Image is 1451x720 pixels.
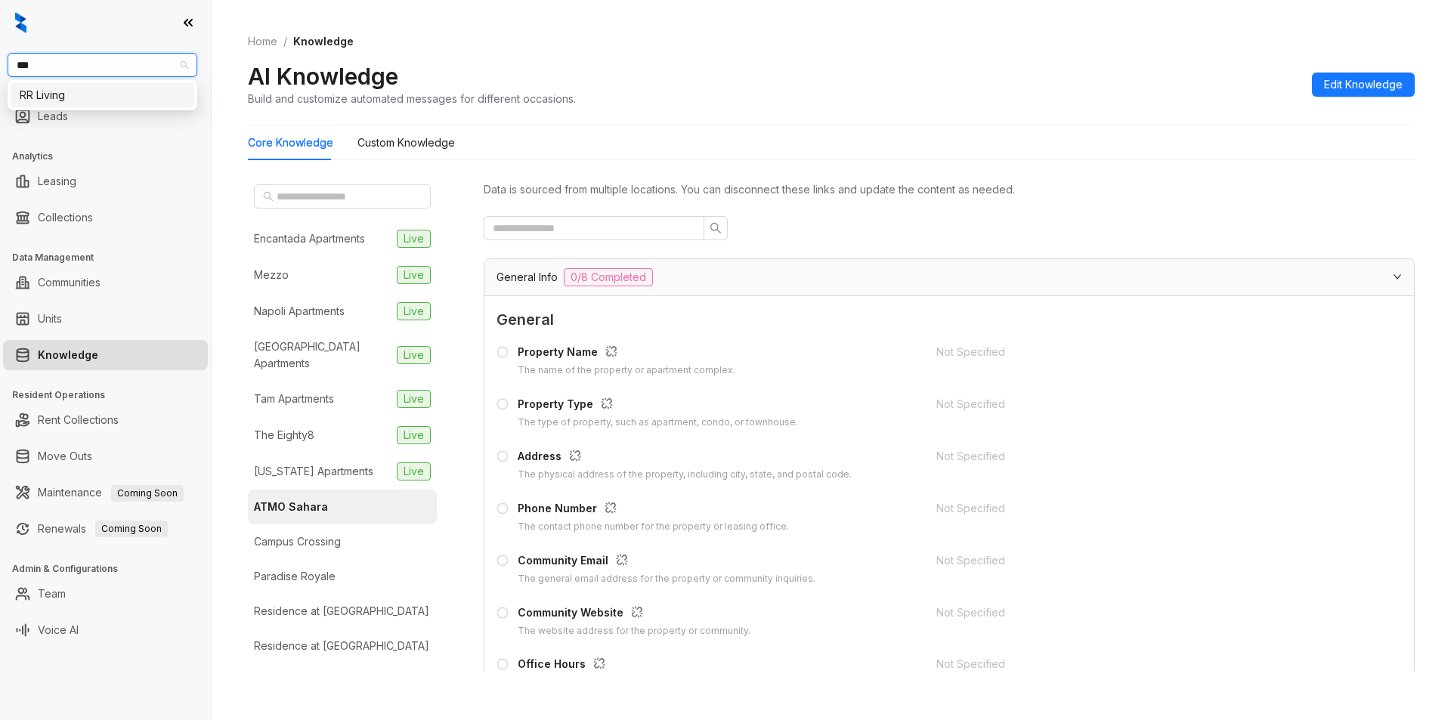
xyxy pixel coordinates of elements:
div: Residence at [GEOGRAPHIC_DATA] [254,603,429,620]
li: Maintenance [3,477,208,508]
div: [US_STATE] Apartments [254,463,373,480]
div: Community Website [518,604,750,624]
li: Units [3,304,208,334]
div: The physical address of the property, including city, state, and postal code. [518,468,852,482]
div: Not Specified [936,396,1358,413]
a: Knowledge [38,340,98,370]
img: logo [15,12,26,33]
span: Live [397,426,431,444]
div: [GEOGRAPHIC_DATA] Apartments [254,338,391,372]
a: RenewalsComing Soon [38,514,168,544]
span: search [710,222,722,234]
a: Collections [38,202,93,233]
h3: Data Management [12,251,211,264]
span: 0/8 Completed [564,268,653,286]
div: The general email address for the property or community inquiries. [518,572,815,586]
span: General [497,308,1402,332]
h3: Resident Operations [12,388,211,402]
div: Not Specified [936,552,1358,569]
span: expanded [1393,272,1402,281]
h3: Analytics [12,150,211,163]
a: Leasing [38,166,76,196]
div: The contact phone number for the property or leasing office. [518,520,789,534]
span: Live [397,462,431,481]
div: Not Specified [936,344,1358,360]
a: Home [245,33,280,50]
span: Knowledge [293,35,354,48]
div: The name of the property or apartment complex. [518,363,735,378]
li: Team [3,579,208,609]
div: The type of property, such as apartment, condo, or townhouse. [518,416,798,430]
div: The Eighty8 [254,427,314,443]
a: Voice AI [38,615,79,645]
h2: AI Knowledge [248,62,398,91]
div: Address [518,448,852,468]
div: Not Specified [936,604,1358,621]
li: Leads [3,101,208,131]
span: Live [397,302,431,320]
a: Communities [38,267,101,298]
a: Leads [38,101,68,131]
li: Move Outs [3,441,208,471]
div: General Info0/8 Completed [484,259,1414,295]
span: Live [397,266,431,284]
li: Leasing [3,166,208,196]
li: / [283,33,287,50]
div: ATMO Sahara [254,499,328,515]
div: RR Living [11,83,194,107]
div: Not Specified [936,500,1358,517]
li: Rent Collections [3,405,208,435]
a: Rent Collections [38,405,119,435]
h3: Admin & Configurations [12,562,211,576]
div: Paradise Royale [254,568,336,585]
div: Not Specified [936,656,1358,672]
span: Live [397,230,431,248]
span: Coming Soon [95,521,168,537]
div: Not Specified [936,448,1358,465]
li: Voice AI [3,615,208,645]
li: Collections [3,202,208,233]
span: Live [397,346,431,364]
div: Custom Knowledge [357,134,455,151]
div: Campus Crossing [254,533,341,550]
span: Edit Knowledge [1324,76,1403,93]
span: Live [397,390,431,408]
span: Coming Soon [111,485,184,502]
div: Office Hours [518,656,824,675]
div: Napoli Apartments [254,303,345,320]
div: Build and customize automated messages for different occasions. [248,91,576,107]
button: Edit Knowledge [1312,73,1415,97]
li: Renewals [3,514,208,544]
li: Communities [3,267,208,298]
div: Phone Number [518,500,789,520]
div: Community Email [518,552,815,572]
div: RR Living [20,87,185,104]
a: Move Outs [38,441,92,471]
li: Knowledge [3,340,208,370]
span: search [263,191,274,202]
div: Encantada Apartments [254,230,365,247]
div: Property Name [518,344,735,363]
a: Team [38,579,66,609]
div: Tam Apartments [254,391,334,407]
div: The website address for the property or community. [518,624,750,638]
div: Mezzo [254,267,289,283]
div: Core Knowledge [248,134,333,151]
div: Residence at [GEOGRAPHIC_DATA] [254,638,429,654]
span: General Info [497,269,558,286]
div: Property Type [518,396,798,416]
div: Data is sourced from multiple locations. You can disconnect these links and update the content as... [484,181,1415,198]
a: Units [38,304,62,334]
